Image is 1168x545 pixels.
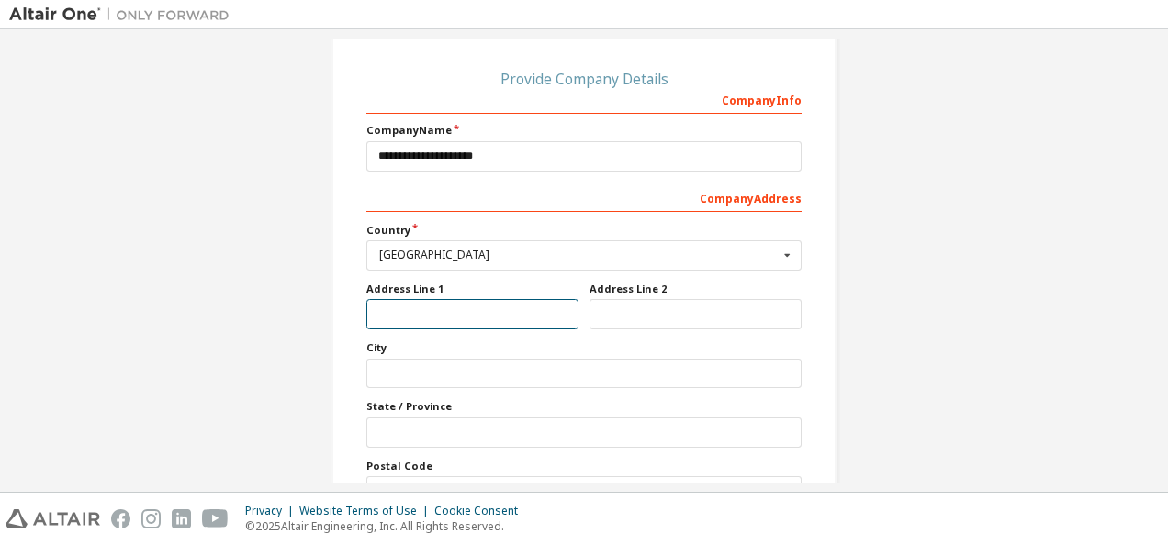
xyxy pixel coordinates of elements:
[366,123,802,138] label: Company Name
[366,183,802,212] div: Company Address
[366,73,802,84] div: Provide Company Details
[111,509,130,528] img: facebook.svg
[141,509,161,528] img: instagram.svg
[434,504,529,518] div: Cookie Consent
[366,340,802,355] label: City
[202,509,229,528] img: youtube.svg
[366,282,578,296] label: Address Line 1
[366,84,802,114] div: Company Info
[590,282,802,296] label: Address Line 2
[366,223,802,238] label: Country
[9,6,239,24] img: Altair One
[245,504,299,518] div: Privacy
[172,509,191,528] img: linkedin.svg
[6,509,100,528] img: altair_logo.svg
[379,250,779,261] div: [GEOGRAPHIC_DATA]
[245,518,529,534] p: © 2025 Altair Engineering, Inc. All Rights Reserved.
[366,399,802,414] label: State / Province
[299,504,434,518] div: Website Terms of Use
[366,459,802,473] label: Postal Code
